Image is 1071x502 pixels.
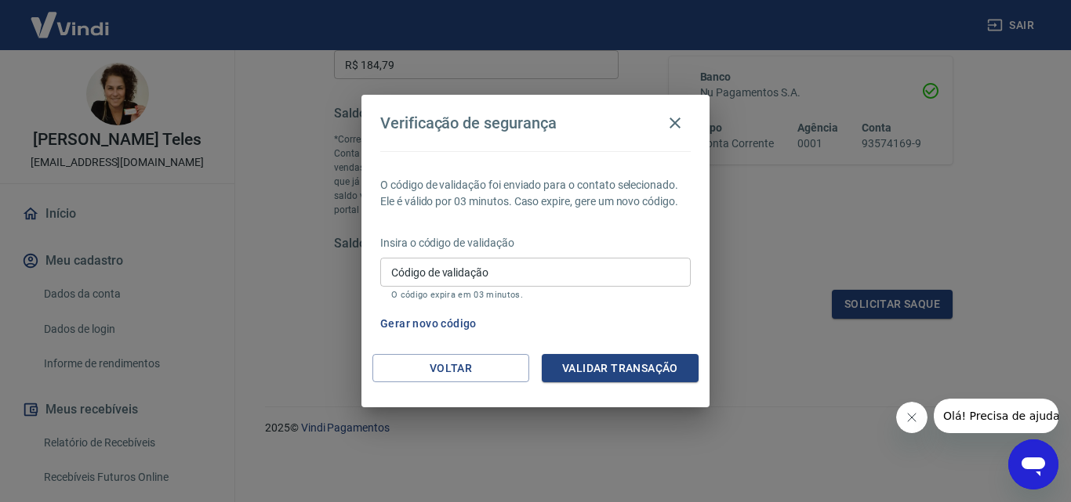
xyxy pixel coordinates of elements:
span: Olá! Precisa de ajuda? [9,11,132,23]
iframe: Mensagem da empresa [934,399,1058,433]
button: Gerar novo código [374,309,483,338]
p: O código de validação foi enviado para o contato selecionado. Ele é válido por 03 minutos. Caso e... [380,177,691,210]
p: Insira o código de validação [380,235,691,251]
button: Validar transação [542,354,699,383]
iframe: Fechar mensagem [896,402,928,433]
h4: Verificação de segurança [380,114,557,132]
p: O código expira em 03 minutos. [391,290,680,300]
iframe: Botão para abrir a janela de mensagens [1008,439,1058,489]
button: Voltar [372,354,529,383]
